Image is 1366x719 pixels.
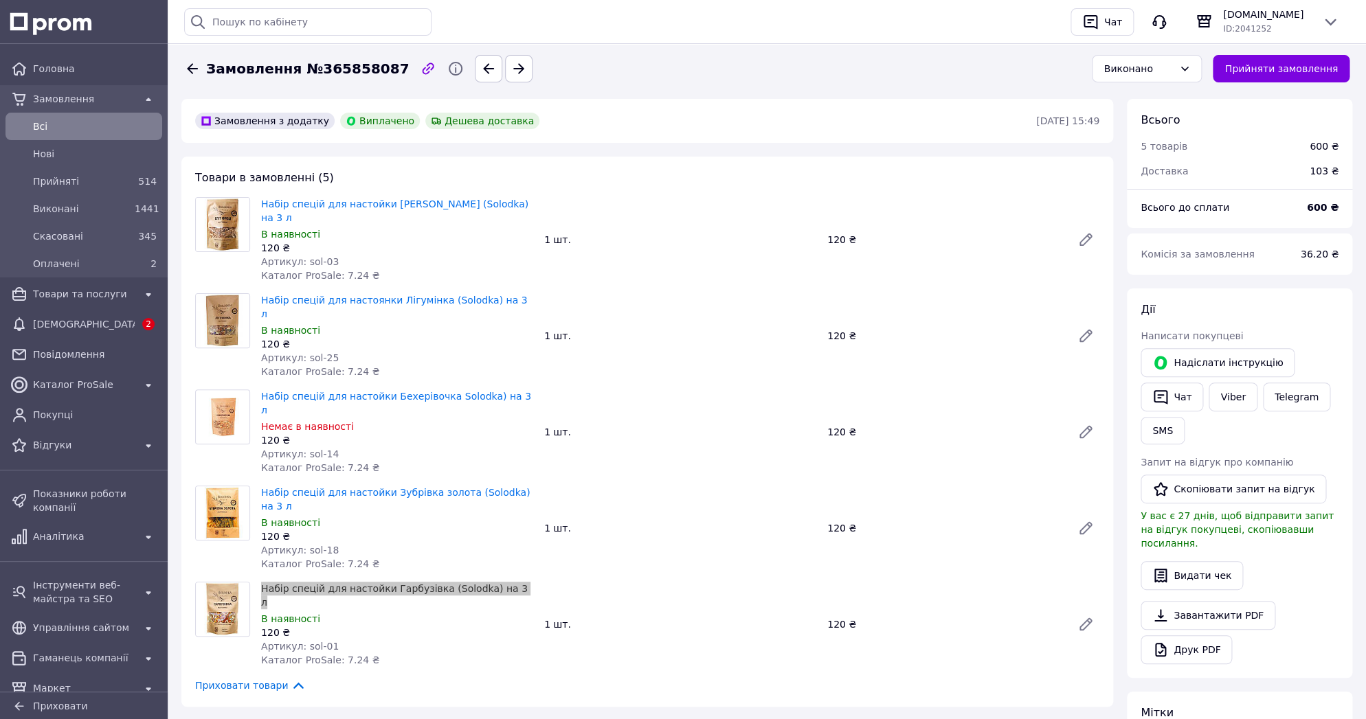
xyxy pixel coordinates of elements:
span: Аналітика [33,529,135,543]
div: 120 ₴ [822,230,1066,249]
div: 1 шт. [539,422,822,442]
div: 120 ₴ [261,529,533,543]
a: Завантажити PDF [1141,601,1275,630]
span: В наявності [261,613,320,624]
span: Каталог ProSale [33,378,135,391]
a: Набір спецій для настойки [PERSON_NAME] (Solodka) на 3 л [261,198,528,223]
span: В наявності [261,325,320,336]
span: Нові [33,147,157,161]
span: Замовлення [33,92,135,106]
span: Замовлення №365858087 [206,59,409,79]
img: Набір спецій для настойки Гарбузівка (Solodka) на 3 л [196,582,249,636]
span: Скасовані [33,229,129,243]
button: Прийняти замовлення [1213,55,1350,82]
span: Оплачені [33,257,129,271]
div: 120 ₴ [261,626,533,639]
a: Редагувати [1072,610,1099,638]
a: Редагувати [1072,418,1099,446]
span: Всi [33,119,157,133]
img: Набір спецій для настойки Зубрівка золота (Solodka) на 3 л [196,486,249,540]
a: Редагувати [1072,226,1099,253]
span: Приховати товари [195,678,306,693]
span: Управління сайтом [33,621,135,635]
div: 600 ₴ [1310,139,1339,153]
span: Артикул: sol-25 [261,352,339,363]
div: 1 шт. [539,326,822,345]
button: SMS [1141,417,1185,444]
span: 36.20 ₴ [1301,249,1339,260]
span: Товари в замовленні (5) [195,171,334,184]
a: Набір спецій для настойки Гарбузівка (Solodka) на 3 л [261,583,528,608]
span: Товари та послуги [33,287,135,301]
a: Telegram [1263,383,1330,411]
div: 120 ₴ [822,326,1066,345]
div: 1 шт. [539,518,822,538]
span: В наявності [261,229,320,240]
button: Видати чек [1141,561,1243,590]
img: Набір спецій для настоянки Лігумінка (Solodka) на 3 л [196,294,249,347]
span: Покупці [33,408,157,422]
div: 1 шт. [539,615,822,634]
span: В наявності [261,517,320,528]
span: Немає в наявності [261,421,354,432]
span: 345 [138,231,157,242]
span: 1441 [135,203,159,214]
span: [DOMAIN_NAME] [1223,8,1311,21]
a: Редагувати [1072,514,1099,542]
span: Артикул: sol-18 [261,545,339,556]
a: Редагувати [1072,322,1099,350]
div: Чат [1101,12,1125,32]
span: Артикул: sol-14 [261,448,339,459]
span: Доставка [1141,166,1188,176]
span: Артикул: sol-03 [261,256,339,267]
div: Замовлення з додатку [195,113,335,129]
a: Набір спецій для настоянки Лігумінка (Solodka) на 3 л [261,295,527,319]
a: Набір спецій для настойки Зубрівка золота (Solodka) на 3 л [261,487,530,512]
span: Дії [1141,303,1155,316]
span: Запит на відгук про компанію [1141,457,1293,468]
span: Каталог ProSale: 7.24 ₴ [261,558,379,569]
span: [DEMOGRAPHIC_DATA] [33,317,135,331]
span: Гаманець компанії [33,651,135,665]
span: 5 товарів [1141,141,1187,152]
span: Виконані [33,202,129,216]
span: Всього [1141,113,1180,126]
span: Комісія за замовлення [1141,249,1255,260]
button: Скопіювати запит на відгук [1141,475,1326,503]
img: Набір спецій для настойки Еліт Фреш (Solodka) на 3 л [196,198,249,251]
span: ID: 2041252 [1223,24,1271,34]
span: Повідомлення [33,347,157,361]
div: 103 ₴ [1301,156,1347,186]
div: 120 ₴ [822,615,1066,634]
button: Чат [1071,8,1134,36]
span: Всього до сплати [1141,202,1229,213]
span: Прийняті [33,174,129,188]
span: Мітки [1141,706,1174,719]
span: Написати покупцеві [1141,330,1243,341]
span: 2 [142,318,155,330]
input: Пошук по кабінету [184,8,432,36]
button: Надіслати інструкцію [1141,348,1295,377]
span: Інструменти веб-майстра та SEO [33,578,135,606]
button: Чат [1141,383,1203,411]
a: Набір спецій для настойки Бехерівочка Solodka) на 3 л [261,391,531,415]
span: 2 [150,258,157,269]
div: 1 шт. [539,230,822,249]
time: [DATE] 15:49 [1036,115,1099,126]
div: Виконано [1104,61,1174,76]
span: Каталог ProSale: 7.24 ₴ [261,366,379,377]
span: 514 [138,176,157,187]
a: Viber [1209,383,1257,411]
div: 120 ₴ [261,241,533,255]
span: Відгуки [33,438,135,452]
div: 120 ₴ [261,337,533,351]
span: Каталог ProSale: 7.24 ₴ [261,654,379,665]
img: Набір спецій для настойки Бехерівочка Solodka) на 3 л [196,398,249,435]
span: Приховати [33,700,87,711]
span: Артикул: sol-01 [261,641,339,652]
div: 120 ₴ [261,433,533,447]
b: 600 ₴ [1307,202,1339,213]
span: Маркет [33,681,135,695]
div: Дешева доставка [425,113,539,129]
a: Друк PDF [1141,635,1232,664]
